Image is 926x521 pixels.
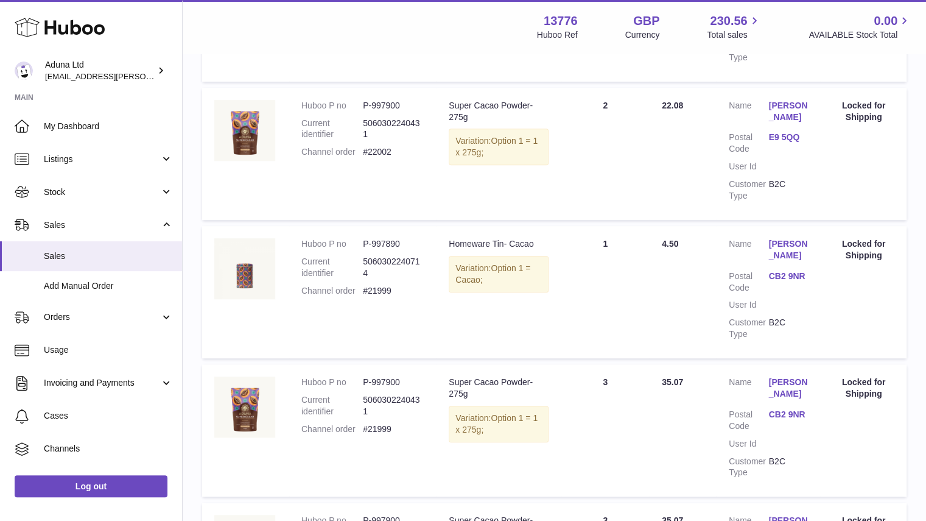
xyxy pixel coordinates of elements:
span: Stock [44,186,160,198]
dt: Channel order [301,424,363,435]
dt: Huboo P no [301,100,363,112]
dt: Huboo P no [301,238,363,250]
span: 0.00 [874,13,897,29]
div: Super Cacao Powder- 275g [449,100,549,123]
a: 0.00 AVAILABLE Stock Total [808,13,911,41]
dt: Postal Code [729,132,768,155]
dd: #22002 [363,146,424,158]
td: 1 [561,226,650,358]
dt: Name [729,377,768,403]
dt: Channel order [301,285,363,297]
span: Usage [44,344,173,356]
div: Aduna Ltd [45,59,155,82]
a: CB2 9NR [768,271,808,282]
img: SUPER-CACAO-POWDER-POUCH-FOP-CHALK.jpg [214,377,275,438]
dd: P-997900 [363,377,424,388]
a: 230.56 Total sales [707,13,761,41]
dd: B2C [768,179,808,202]
a: Log out [15,475,167,497]
span: 35.07 [662,377,683,387]
dd: #21999 [363,285,424,297]
dt: Customer Type [729,456,768,479]
span: Option 1 = Cacao; [455,263,530,285]
div: Variation: [449,256,549,292]
dd: P-997900 [363,100,424,112]
dt: Name [729,100,768,126]
span: AVAILABLE Stock Total [808,29,911,41]
dd: B2C [768,317,808,340]
dt: Customer Type [729,317,768,340]
span: 22.08 [662,101,683,110]
span: Option 1 = 1 x 275g; [455,413,538,434]
span: [EMAIL_ADDRESS][PERSON_NAME][PERSON_NAME][DOMAIN_NAME] [45,71,309,81]
dt: User Id [729,438,768,450]
span: Sales [44,219,160,231]
dd: P-997890 [363,238,424,250]
div: Variation: [449,129,549,165]
span: Sales [44,250,173,262]
dt: Channel order [301,146,363,158]
td: 2 [561,88,650,220]
div: Locked for Shipping [833,100,894,123]
dt: User Id [729,299,768,311]
span: Channels [44,443,173,455]
div: Variation: [449,406,549,442]
span: Orders [44,311,160,323]
dd: #21999 [363,424,424,435]
dd: 5060302240431 [363,118,424,141]
span: Option 1 = 1 x 275g; [455,136,538,157]
img: SUPER-CACAO-POWDER-POUCH-FOP-CHALK.jpg [214,100,275,161]
span: 230.56 [710,13,747,29]
span: My Dashboard [44,121,173,132]
dd: B2C [768,456,808,479]
img: deborahe.kamara@aduna.com [15,62,33,80]
a: E9 5QQ [768,132,808,143]
span: Listings [44,154,160,165]
dd: 5060302240431 [363,394,424,417]
div: Locked for Shipping [833,238,894,261]
img: 137761723637471.jpg [214,238,275,299]
strong: GBP [633,13,659,29]
dt: Huboo P no [301,377,363,388]
div: Homeware Tin- Cacao [449,238,549,250]
dt: Current identifier [301,118,363,141]
dt: Customer Type [729,179,768,202]
span: 4.50 [662,239,678,249]
div: Currency [625,29,660,41]
span: Add Manual Order [44,280,173,292]
td: 3 [561,364,650,497]
dd: 5060302240714 [363,256,424,279]
div: Huboo Ref [537,29,578,41]
a: [PERSON_NAME] [768,238,808,261]
a: [PERSON_NAME] [768,377,808,400]
a: CB2 9NR [768,409,808,420]
span: Invoicing and Payments [44,377,160,389]
strong: 13776 [544,13,578,29]
dt: User Id [729,161,768,172]
a: [PERSON_NAME] [768,100,808,123]
dt: Current identifier [301,394,363,417]
dt: Current identifier [301,256,363,279]
dt: Name [729,238,768,264]
dt: Postal Code [729,409,768,432]
div: Locked for Shipping [833,377,894,400]
span: Total sales [707,29,761,41]
span: Cases [44,410,173,422]
div: Super Cacao Powder- 275g [449,377,549,400]
dt: Postal Code [729,271,768,294]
